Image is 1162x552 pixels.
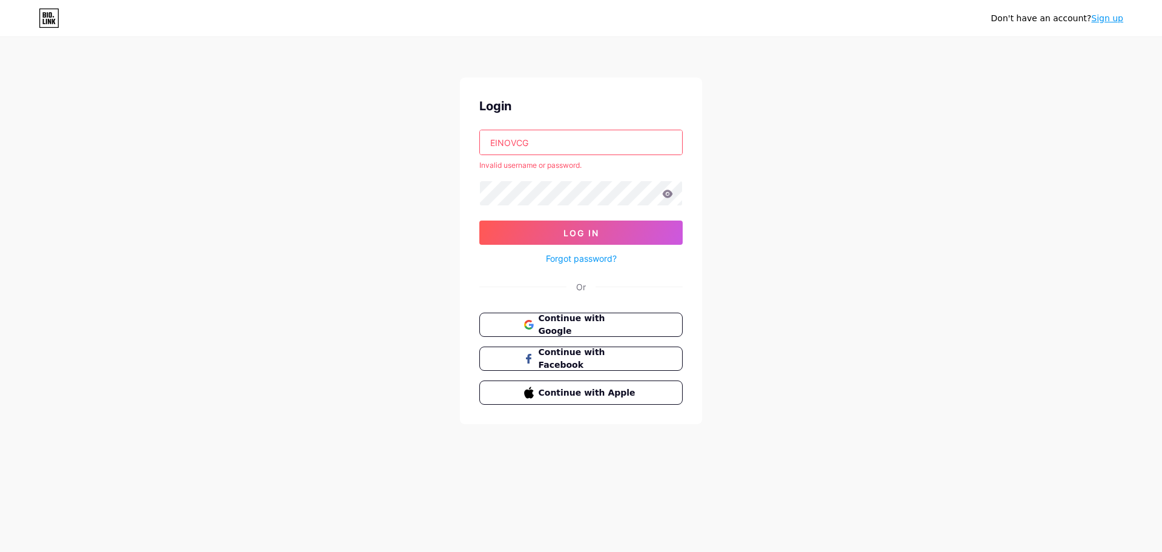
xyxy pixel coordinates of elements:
[539,387,638,399] span: Continue with Apple
[479,347,683,371] button: Continue with Facebook
[479,381,683,405] button: Continue with Apple
[479,221,683,245] button: Log In
[479,160,683,171] div: Invalid username or password.
[479,313,683,337] button: Continue with Google
[991,12,1123,25] div: Don't have an account?
[480,130,682,155] input: Username
[539,312,638,338] span: Continue with Google
[479,97,683,115] div: Login
[546,252,617,265] a: Forgot password?
[1091,13,1123,23] a: Sign up
[539,346,638,371] span: Continue with Facebook
[563,228,599,238] span: Log In
[576,281,586,293] div: Or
